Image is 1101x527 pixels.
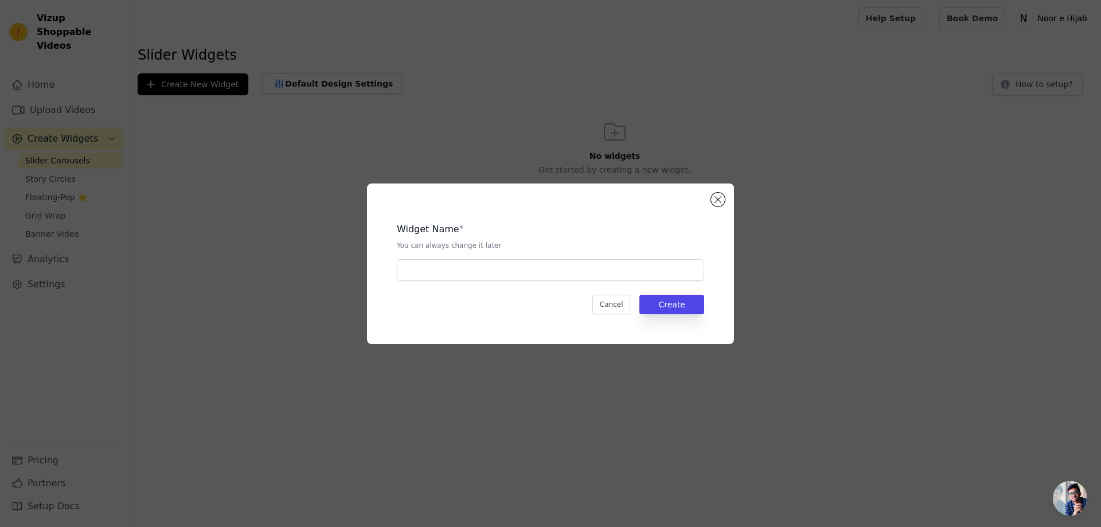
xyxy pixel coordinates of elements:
[592,295,631,314] button: Cancel
[397,241,704,250] p: You can always change it later
[639,295,704,314] button: Create
[397,222,459,236] legend: Widget Name
[1053,481,1087,516] div: Open chat
[711,193,725,206] button: Close modal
